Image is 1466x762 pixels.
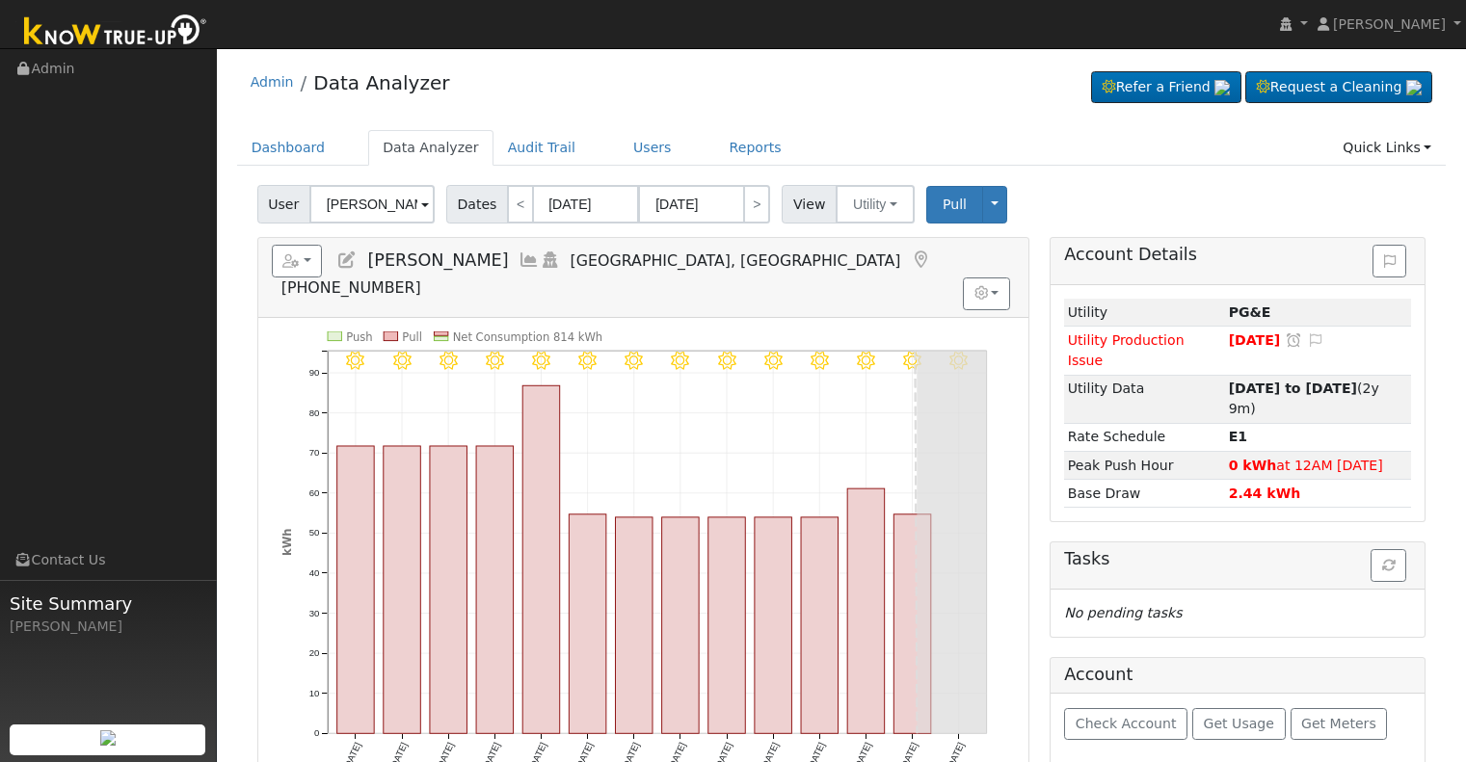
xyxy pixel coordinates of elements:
a: Data Analyzer [313,71,449,94]
a: Snooze this issue [1285,332,1302,348]
i: 8/17 - Clear [578,352,597,370]
a: Admin [251,74,294,90]
i: 8/22 - Clear [811,352,829,370]
a: > [743,185,770,223]
strong: ID: 15712206, authorized: 12/11/24 [1229,304,1271,320]
rect: onclick="" [615,517,653,734]
span: [PERSON_NAME] [1333,16,1446,32]
td: Base Draw [1064,480,1225,508]
text: 80 [308,407,319,418]
rect: onclick="" [476,446,514,733]
span: (2y 9m) [1229,381,1379,416]
strong: G [1229,429,1247,444]
rect: onclick="" [430,446,467,733]
i: 8/24 - Clear [903,352,921,370]
rect: onclick="" [847,488,885,733]
text: 30 [308,608,319,618]
img: retrieve [1214,80,1230,95]
text: 50 [308,527,319,538]
span: Dates [446,185,508,223]
a: Data Analyzer [368,130,493,166]
strong: 0 kWh [1229,458,1277,473]
img: Know True-Up [14,11,217,54]
rect: onclick="" [336,446,374,733]
i: 8/21 - Clear [764,352,783,370]
a: Login As (last Never) [540,250,561,270]
span: Get Usage [1204,716,1274,731]
img: retrieve [100,730,116,746]
h5: Account Details [1064,245,1411,265]
rect: onclick="" [755,517,792,734]
text: 10 [308,688,319,698]
button: Utility [836,185,915,223]
rect: onclick="" [384,446,421,733]
a: Reports [715,130,796,166]
a: Dashboard [237,130,340,166]
span: Pull [943,197,967,212]
i: 8/15 - Clear [486,352,504,370]
td: at 12AM [DATE] [1225,451,1411,479]
rect: onclick="" [893,514,931,734]
td: Utility Data [1064,375,1225,423]
a: Users [619,130,686,166]
text: 70 [308,447,319,458]
rect: onclick="" [522,385,560,733]
button: Pull [926,186,983,223]
button: Issue History [1373,245,1406,277]
a: Quick Links [1328,130,1446,166]
span: View [782,185,837,223]
i: 8/12 - Clear [346,352,364,370]
span: Utility Production Issue [1068,332,1185,368]
button: Refresh [1371,549,1406,582]
span: [PHONE_NUMBER] [281,278,421,297]
text: Net Consumption 814 kWh [452,329,602,343]
strong: 2.44 kWh [1229,486,1301,501]
rect: onclick="" [801,517,839,734]
rect: onclick="" [662,517,700,734]
a: < [507,185,534,223]
i: 8/16 - Clear [532,352,550,370]
a: Edit User (24038) [336,250,358,270]
i: 8/13 - Clear [392,352,411,370]
i: 8/18 - Clear [625,352,643,370]
text: 90 [308,367,319,378]
rect: onclick="" [569,514,606,734]
text: Pull [402,329,422,343]
a: Request a Cleaning [1245,71,1432,104]
rect: onclick="" [708,517,746,734]
text: kWh [280,528,293,556]
span: [PERSON_NAME] [367,250,508,270]
h5: Tasks [1064,549,1411,569]
div: [PERSON_NAME] [10,617,206,637]
button: Get Usage [1192,708,1286,741]
a: Audit Trail [493,130,590,166]
span: Get Meters [1301,716,1376,731]
span: [GEOGRAPHIC_DATA], [GEOGRAPHIC_DATA] [571,251,901,270]
td: Rate Schedule [1064,423,1225,451]
strong: [DATE] to [DATE] [1229,381,1357,396]
button: Get Meters [1291,708,1388,741]
i: 8/19 - Clear [671,352,689,370]
i: Edit Issue [1307,333,1324,347]
i: No pending tasks [1064,605,1182,620]
a: Refer a Friend [1091,71,1241,104]
text: 20 [308,647,319,658]
span: [DATE] [1229,332,1281,348]
span: Site Summary [10,591,206,617]
img: retrieve [1406,80,1422,95]
td: Peak Push Hour [1064,451,1225,479]
i: 8/23 - Clear [857,352,875,370]
button: Check Account [1064,708,1187,741]
span: User [257,185,310,223]
input: Select a User [309,185,435,223]
text: 0 [314,727,319,738]
i: 8/14 - Clear [440,352,458,370]
i: 8/20 - Clear [718,352,736,370]
td: Utility [1064,299,1225,327]
h5: Account [1064,665,1133,684]
text: Push [346,329,373,343]
span: Check Account [1076,716,1177,731]
a: Multi-Series Graph [519,250,540,270]
text: 40 [308,567,319,578]
a: Map [910,250,931,270]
